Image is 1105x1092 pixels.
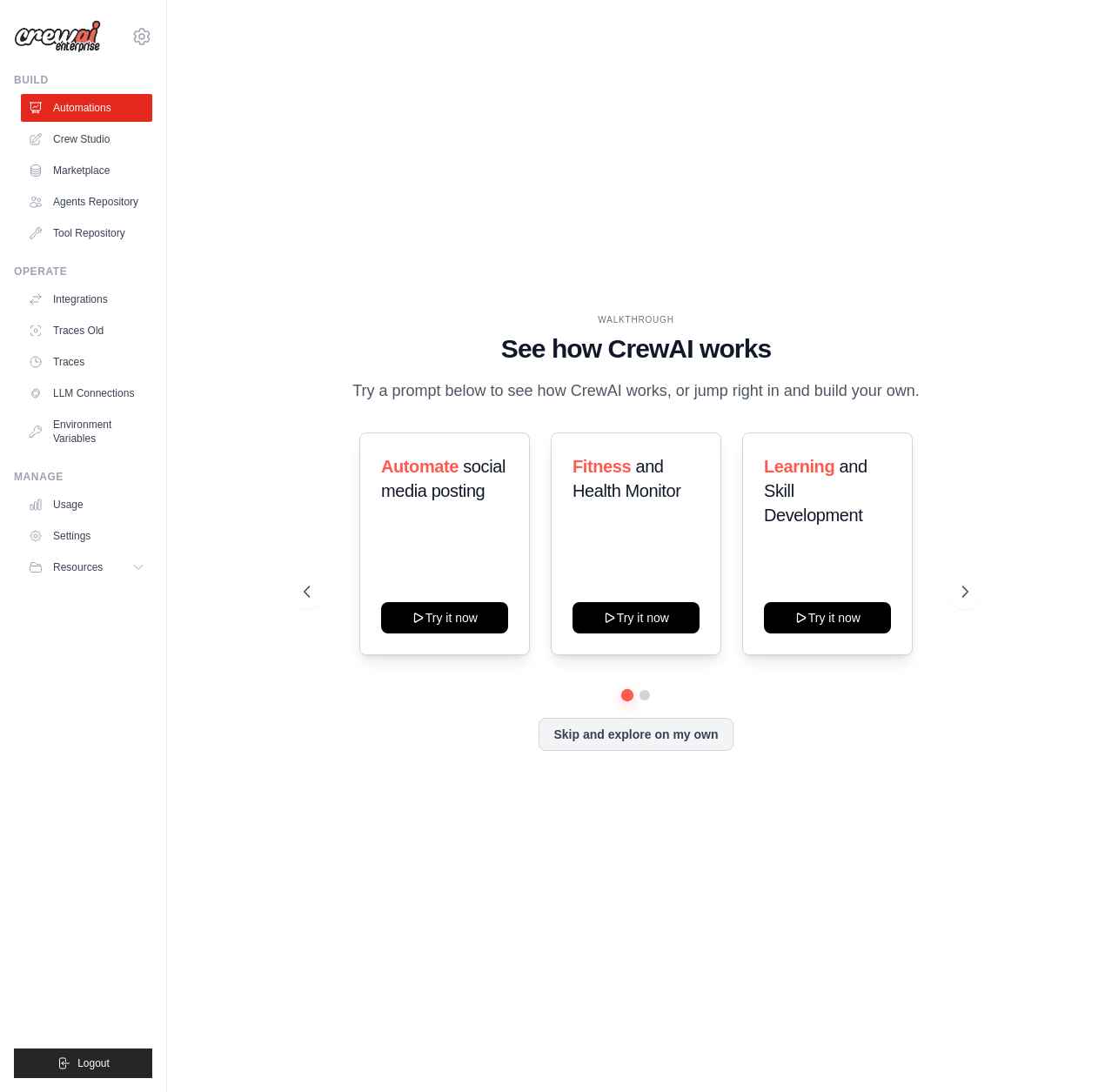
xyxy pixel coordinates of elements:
[764,602,891,633] button: Try it now
[344,379,928,404] p: Try a prompt below to see how CrewAI works, or jump right in and build your own.
[53,560,103,574] span: Resources
[21,285,152,313] a: Integrations
[14,73,152,87] div: Build
[539,718,733,751] button: Skip and explore on my own
[573,602,700,633] button: Try it now
[573,457,680,500] span: and Health Monitor
[573,457,631,476] span: Fitness
[381,457,459,476] span: Automate
[14,1048,152,1078] button: Logout
[381,602,508,633] button: Try it now
[21,94,152,122] a: Automations
[21,188,152,216] a: Agents Repository
[304,333,968,365] h1: See how CrewAI works
[21,553,152,581] button: Resources
[304,313,968,326] div: WALKTHROUGH
[21,125,152,153] a: Crew Studio
[14,265,152,278] div: Operate
[21,491,152,519] a: Usage
[21,219,152,247] a: Tool Repository
[21,379,152,407] a: LLM Connections
[21,348,152,376] a: Traces
[14,470,152,484] div: Manage
[764,457,867,525] span: and Skill Development
[77,1056,110,1070] span: Logout
[381,457,506,500] span: social media posting
[21,317,152,345] a: Traces Old
[764,457,834,476] span: Learning
[21,411,152,452] a: Environment Variables
[21,157,152,184] a: Marketplace
[21,522,152,550] a: Settings
[14,20,101,53] img: Logo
